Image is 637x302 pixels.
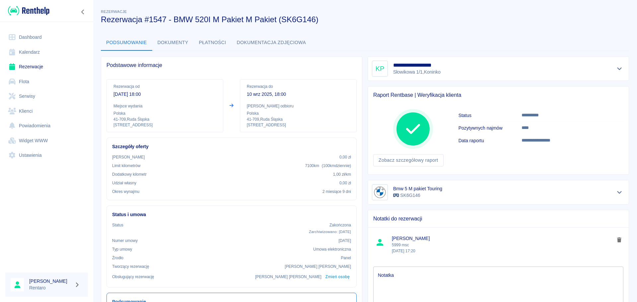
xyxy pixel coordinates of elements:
p: [DATE] [338,238,351,244]
h6: Bmw 5 M pakiet Touring [393,185,442,192]
p: [PERSON_NAME] [PERSON_NAME] [285,264,351,270]
p: [PERSON_NAME] [PERSON_NAME] [255,274,321,280]
img: Image [373,186,387,199]
p: 5999 msc [392,242,614,254]
button: Dokumenty [152,35,194,51]
a: Ustawienia [5,148,88,163]
button: Pokaż szczegóły [614,188,625,197]
p: Typ umowy [112,246,132,252]
p: Rezerwacja do [247,84,350,90]
p: 0,00 zł [339,154,351,160]
a: Powiadomienia [5,118,88,133]
span: Rezerwacje [101,10,127,14]
p: [DATE] 18:00 [113,91,216,98]
p: Status [112,222,123,228]
a: Renthelp logo [5,5,49,16]
a: Zobacz szczegółowy raport [373,154,444,166]
p: [PERSON_NAME] [112,154,145,160]
div: KP [372,61,388,77]
p: Rezerwacja od [113,84,216,90]
p: Udział własny [112,180,136,186]
button: Płatności [194,35,232,51]
button: delete note [614,236,624,244]
h3: Rezerwacja #1547 - BMW 520I M Pakiet M Pakiet (SK6G146) [101,15,624,24]
p: 41-709 , Ruda Śląska [247,116,350,122]
p: Panel [341,255,351,261]
p: 10 wrz 2025, 18:00 [247,91,350,98]
p: Zakończona [309,222,351,228]
a: Dashboard [5,30,88,45]
p: Numer umowy [112,238,138,244]
img: Renthelp logo [8,5,49,16]
p: Polska [113,110,216,116]
p: 2 miesiące 9 dni [322,189,351,195]
p: Tworzący rezerwację [112,264,149,270]
p: Obsługujący rezerwację [112,274,154,280]
button: Zmień osobę [324,272,351,282]
p: [STREET_ADDRESS] [247,122,350,128]
h6: Pozytywnych najmów [459,125,522,131]
span: Podstawowe informacje [106,62,357,69]
h6: Data raportu [459,137,522,144]
p: Żrodło [112,255,123,261]
h6: Status [459,112,522,119]
p: 41-709 , Ruda Śląska [113,116,216,122]
p: Dodatkowy kilometr [112,171,147,177]
a: Kalendarz [5,45,88,60]
a: Serwisy [5,89,88,104]
p: Miejsce wydania [113,103,216,109]
h6: Szczegóły oferty [112,143,351,150]
p: Rentaro [29,284,72,291]
p: [PERSON_NAME] odbioru [247,103,350,109]
p: 1,00 zł /km [333,171,351,177]
span: ( 100 km dziennie ) [322,163,351,168]
a: Widget WWW [5,133,88,148]
h6: Status i umowa [112,211,351,218]
button: Zwiń nawigację [78,8,88,16]
p: 0,00 zł [339,180,351,186]
p: Polska [247,110,350,116]
button: Pokaż szczegóły [614,64,625,73]
p: Umowa elektroniczna [313,246,351,252]
span: Raport Rentbase | Weryfikacja klienta [373,92,623,98]
span: [PERSON_NAME] [392,235,614,242]
p: [DATE] 17:20 [392,248,614,254]
a: Klienci [5,104,88,119]
a: Rezerwacje [5,59,88,74]
p: Okres wynajmu [112,189,139,195]
span: Notatki do rezerwacji [373,215,623,222]
p: Limit kilometrów [112,163,140,169]
p: Słowikowa 1/1 , Koninko [393,69,442,76]
p: SK6G146 [393,192,442,199]
span: Zarchiwizowano: [DATE] [309,230,351,234]
a: Flota [5,74,88,89]
p: [STREET_ADDRESS] [113,122,216,128]
button: Dokumentacja zdjęciowa [232,35,312,51]
button: Podsumowanie [101,35,152,51]
h6: [PERSON_NAME] [29,278,72,284]
p: 7100 km [305,163,351,169]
